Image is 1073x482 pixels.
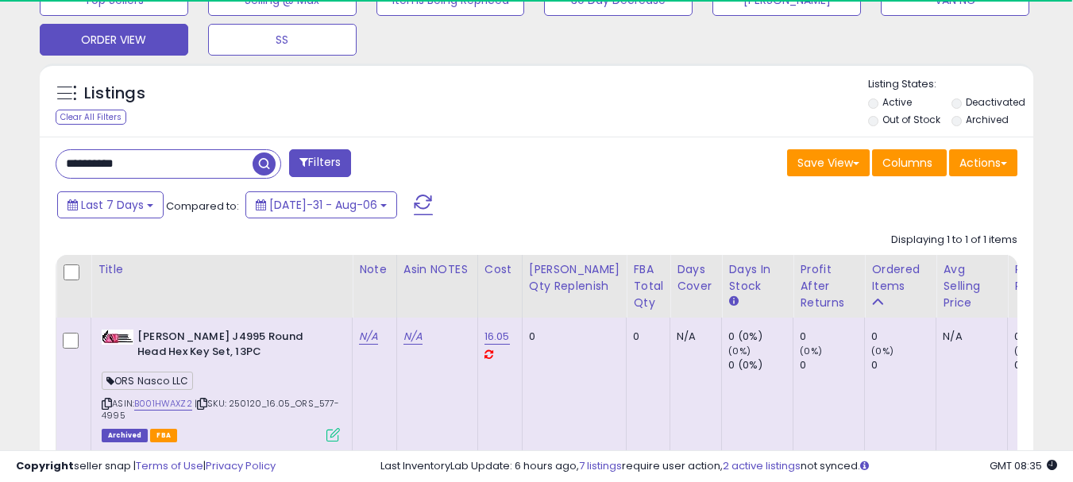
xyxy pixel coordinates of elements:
[529,330,615,344] div: 0
[966,113,1009,126] label: Archived
[943,261,1001,311] div: Avg Selling Price
[891,233,1017,248] div: Displaying 1 to 1 of 1 items
[269,197,377,213] span: [DATE]-31 - Aug-06
[966,95,1025,109] label: Deactivated
[728,295,738,309] small: Days In Stock.
[633,330,658,344] div: 0
[102,372,193,390] span: ORS Nasco LLC
[728,330,793,344] div: 0 (0%)
[800,330,864,344] div: 0
[208,24,357,56] button: SS
[1014,261,1072,295] div: Return Rate
[800,358,864,372] div: 0
[484,329,510,345] a: 16.05
[1014,345,1036,357] small: (0%)
[800,261,858,311] div: Profit After Returns
[102,397,340,421] span: | SKU: 250120_16.05_ORS_577-4995
[134,397,192,411] a: B001HWAXZ2
[800,345,822,357] small: (0%)
[84,83,145,105] h5: Listings
[787,149,870,176] button: Save View
[98,261,345,278] div: Title
[150,429,177,442] span: FBA
[16,459,276,474] div: seller snap | |
[137,330,330,363] b: [PERSON_NAME] J4995 Round Head Hex Key Set, 13PC
[396,255,477,318] th: CSV column name: cust_attr_1_ Asin NOTES
[677,330,709,344] div: N/A
[677,261,715,295] div: Days Cover
[723,458,801,473] a: 2 active listings
[102,330,133,345] img: 31A7nWc4oyL._SL40_.jpg
[166,199,239,214] span: Compared to:
[136,458,203,473] a: Terms of Use
[403,261,471,278] div: Asin NOTES
[728,358,793,372] div: 0 (0%)
[871,261,929,295] div: Ordered Items
[728,345,751,357] small: (0%)
[882,95,912,109] label: Active
[871,330,936,344] div: 0
[484,261,515,278] div: Cost
[728,261,786,295] div: Days In Stock
[289,149,351,177] button: Filters
[872,149,947,176] button: Columns
[403,329,423,345] a: N/A
[633,261,663,311] div: FBA Total Qty
[871,345,894,357] small: (0%)
[245,191,397,218] button: [DATE]-31 - Aug-06
[40,24,188,56] button: ORDER VIEW
[882,155,932,171] span: Columns
[529,261,620,295] div: [PERSON_NAME] Qty Replenish
[380,459,1057,474] div: Last InventoryLab Update: 6 hours ago, require user action, not synced.
[359,329,378,345] a: N/A
[102,429,148,442] span: Listings that have been deleted from Seller Central
[871,358,936,372] div: 0
[868,77,1033,92] p: Listing States:
[882,113,940,126] label: Out of Stock
[579,458,622,473] a: 7 listings
[522,255,627,318] th: Please note that this number is a calculation based on your required days of coverage and your ve...
[943,330,995,344] div: N/A
[359,261,390,278] div: Note
[949,149,1017,176] button: Actions
[990,458,1057,473] span: 2025-08-14 08:35 GMT
[56,110,126,125] div: Clear All Filters
[57,191,164,218] button: Last 7 Days
[16,458,74,473] strong: Copyright
[206,458,276,473] a: Privacy Policy
[81,197,144,213] span: Last 7 Days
